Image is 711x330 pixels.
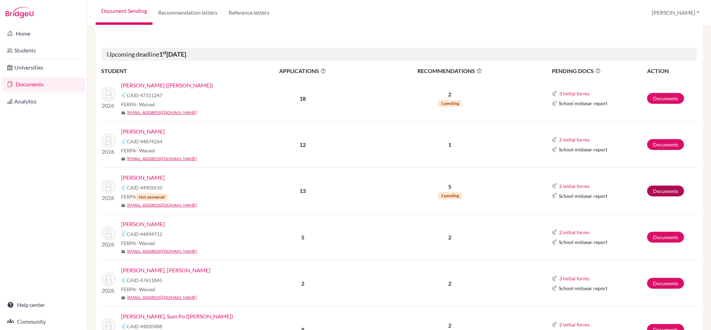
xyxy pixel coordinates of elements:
[121,296,125,300] span: mail
[121,286,155,293] span: FERPA
[127,156,197,162] a: [EMAIL_ADDRESS][DOMAIN_NAME]
[101,48,697,61] h5: Upcoming deadline
[301,280,304,287] b: 2
[552,147,557,152] img: Common App logo
[127,202,197,208] a: [EMAIL_ADDRESS][DOMAIN_NAME]
[365,279,535,288] p: 2
[127,230,162,238] span: CAID 44894712
[647,186,684,196] a: Documents
[136,194,168,201] span: Not answered
[102,226,116,240] img: Griffin, Kian
[552,67,646,75] span: PENDING DOCS
[121,231,127,237] img: Common App logo
[127,277,162,284] span: CAID 47651845
[299,187,306,194] b: 13
[121,147,155,154] span: FERPA
[127,109,197,116] a: [EMAIL_ADDRESS][DOMAIN_NAME]
[121,203,125,208] span: mail
[136,148,155,153] span: - Waived
[136,101,155,107] span: - Waived
[552,276,557,281] img: Common App logo
[121,138,127,144] img: Common App logo
[647,278,684,289] a: Documents
[121,81,213,89] a: [PERSON_NAME] ([PERSON_NAME])
[127,138,162,145] span: CAID 44874264
[136,286,155,292] span: - Waived
[102,286,116,295] p: 2026
[647,232,684,243] a: Documents
[121,101,155,108] span: FERPA
[559,192,607,200] span: School midyear report
[6,7,34,18] img: Bridge-U
[552,193,557,199] img: Common App logo
[559,285,607,292] span: School midyear report
[559,274,590,282] button: 3 initial forms
[241,67,364,75] span: APPLICATIONS
[299,141,306,148] b: 12
[102,134,116,148] img: Craft, Robert
[299,95,306,102] b: 18
[121,193,168,201] span: FERPA
[136,240,155,246] span: - Waived
[102,101,116,110] p: 2026
[127,294,197,301] a: [EMAIL_ADDRESS][DOMAIN_NAME]
[121,323,127,329] img: Common App logo
[552,286,557,291] img: Common App logo
[121,111,125,115] span: mail
[365,90,535,99] p: 2
[559,238,607,246] span: School midyear report
[552,91,557,96] img: Common App logo
[559,136,590,144] button: 2 initial forms
[121,220,165,228] a: [PERSON_NAME]
[365,182,535,191] p: 5
[121,185,127,190] img: Common App logo
[121,312,233,321] a: [PERSON_NAME], Sum Po ([PERSON_NAME])
[552,322,557,328] img: Common App logo
[127,323,162,330] span: CAID 44820488
[559,321,590,329] button: 2 initial forms
[102,240,116,249] p: 2026
[121,239,155,247] span: FERPA
[127,184,162,191] span: CAID 44902610
[102,87,116,101] img: Chiang, Mao-Cheng (Jason)
[647,139,684,150] a: Documents
[1,27,86,41] a: Home
[552,230,557,235] img: Common App logo
[121,250,125,254] span: mail
[1,298,86,312] a: Help center
[121,277,127,283] img: Common App logo
[365,233,535,242] p: 2
[365,141,535,149] p: 1
[159,50,186,58] b: 1 [DATE]
[121,266,210,274] a: [PERSON_NAME], [PERSON_NAME]
[552,101,557,106] img: Common App logo
[552,239,557,245] img: Common App logo
[163,50,166,55] sup: st
[649,6,703,19] button: [PERSON_NAME]
[102,180,116,194] img: Fang, Daniel
[438,100,462,107] span: 1 pending
[101,66,241,76] th: STUDENT
[1,60,86,74] a: Universities
[552,137,557,143] img: Common App logo
[559,182,590,190] button: 2 initial forms
[1,77,86,91] a: Documents
[102,148,116,156] p: 2026
[552,183,557,189] img: Common App logo
[365,67,535,75] span: RECOMMENDATIONS
[647,93,684,104] a: Documents
[121,92,127,98] img: Common App logo
[121,127,165,136] a: [PERSON_NAME]
[127,248,197,254] a: [EMAIL_ADDRESS][DOMAIN_NAME]
[121,157,125,161] span: mail
[102,272,116,286] img: Kwong, Jensen
[102,194,116,202] p: 2026
[1,94,86,108] a: Analytics
[365,321,535,330] p: 2
[559,146,607,153] span: School midyear report
[301,234,304,241] b: 5
[559,100,607,107] span: School midyear report
[438,192,462,199] span: 3 pending
[559,228,590,236] button: 2 initial forms
[559,89,590,98] button: 3 initial forms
